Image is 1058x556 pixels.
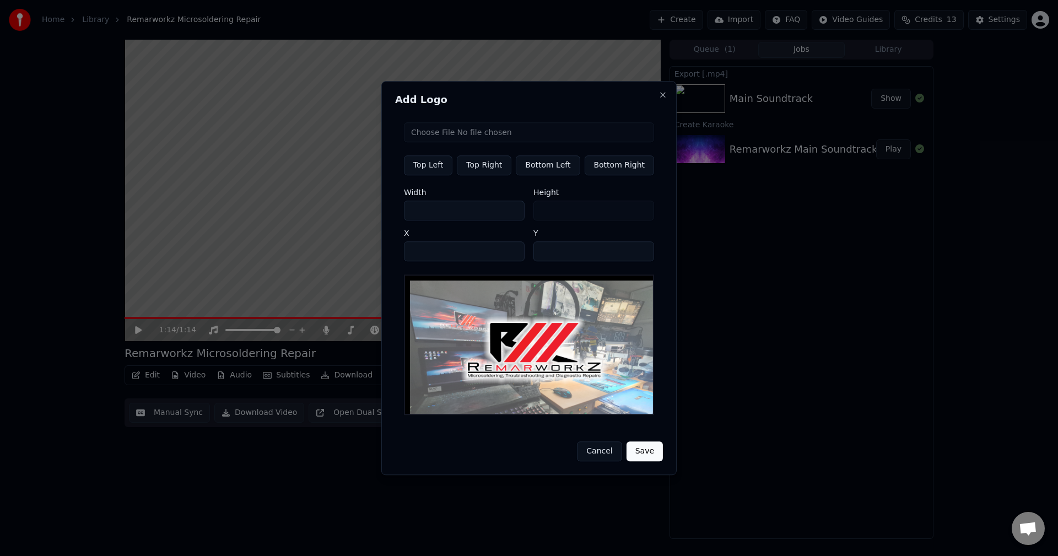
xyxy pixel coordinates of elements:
[404,188,525,196] label: Width
[410,280,658,420] img: Logo
[516,155,580,175] button: Bottom Left
[404,155,452,175] button: Top Left
[627,441,663,461] button: Save
[533,188,654,196] label: Height
[577,441,622,461] button: Cancel
[404,229,525,237] label: X
[395,95,663,105] h2: Add Logo
[533,229,654,237] label: Y
[584,155,654,175] button: Bottom Right
[457,155,511,175] button: Top Right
